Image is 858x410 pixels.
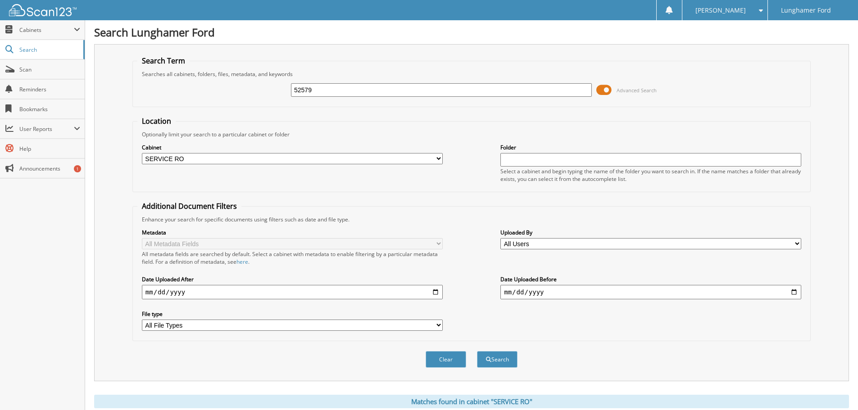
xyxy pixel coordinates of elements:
[426,351,466,368] button: Clear
[137,70,806,78] div: Searches all cabinets, folders, files, metadata, and keywords
[142,144,443,151] label: Cabinet
[500,275,801,283] label: Date Uploaded Before
[94,395,849,408] div: Matches found in cabinet "SERVICE RO"
[137,201,241,211] legend: Additional Document Filters
[477,351,518,368] button: Search
[500,144,801,151] label: Folder
[142,229,443,236] label: Metadata
[137,116,176,126] legend: Location
[500,167,801,183] div: Select a cabinet and begin typing the name of the folder you want to search in. If the name match...
[236,258,248,266] a: here
[19,26,74,34] span: Cabinets
[19,125,74,133] span: User Reports
[137,216,806,223] div: Enhance your search for specific documents using filters such as date and file type.
[781,8,831,13] span: Lunghamer Ford
[142,310,443,318] label: File type
[19,105,80,113] span: Bookmarks
[695,8,746,13] span: [PERSON_NAME]
[617,87,657,94] span: Advanced Search
[19,145,80,153] span: Help
[142,275,443,283] label: Date Uploaded After
[500,285,801,299] input: end
[142,285,443,299] input: start
[94,25,849,40] h1: Search Lunghamer Ford
[137,56,190,66] legend: Search Term
[137,131,806,138] div: Optionally limit your search to a particular cabinet or folder
[19,165,80,172] span: Announcements
[9,4,77,16] img: scan123-logo-white.svg
[74,165,81,172] div: 1
[19,86,80,93] span: Reminders
[19,66,80,73] span: Scan
[142,250,443,266] div: All metadata fields are searched by default. Select a cabinet with metadata to enable filtering b...
[19,46,79,54] span: Search
[500,229,801,236] label: Uploaded By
